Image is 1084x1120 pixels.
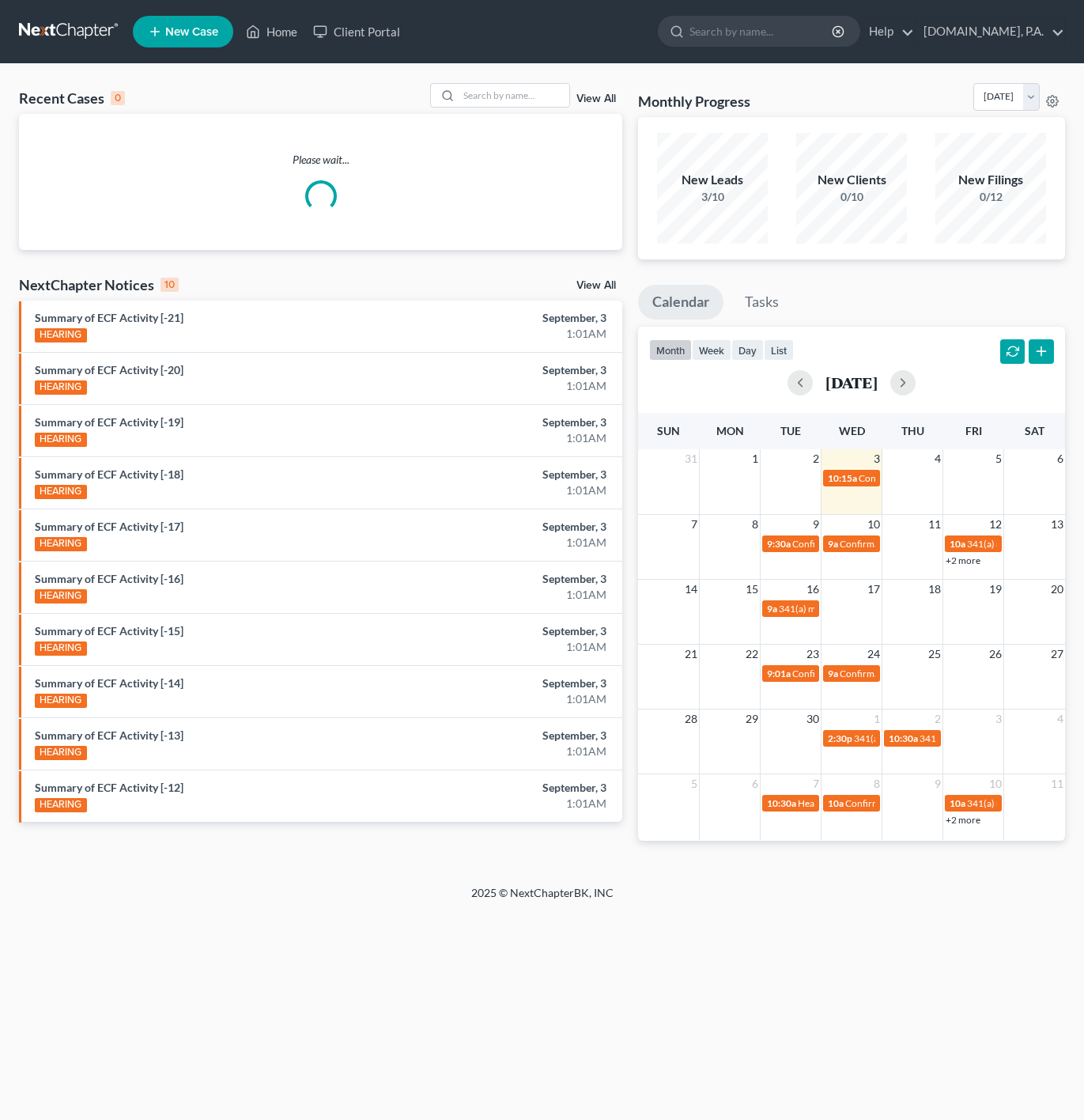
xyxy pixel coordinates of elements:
a: Summary of ECF Activity [-12] [35,781,183,794]
span: 341(a) meeting [854,732,916,744]
div: September, 3 [427,780,607,796]
a: View All [576,280,616,291]
span: 13 [1049,515,1065,534]
div: 1:01AM [427,326,607,342]
span: Tue [780,424,801,437]
a: +2 more [946,554,980,566]
a: Help [861,17,914,46]
span: Hearing [798,797,831,809]
span: 2 [933,709,942,728]
span: 1 [872,709,882,728]
div: 1:01AM [427,378,607,394]
div: HEARING [35,485,87,499]
span: 9a [828,538,838,550]
div: 1:01AM [427,796,607,812]
a: Home [238,17,305,46]
span: Confirmation hearing [840,668,929,679]
div: New Filings [935,171,1046,189]
span: 20 [1049,580,1065,599]
span: Mon [716,424,744,437]
div: Recent Cases [19,89,125,108]
span: 10:30a [767,797,796,809]
span: 27 [1049,645,1065,664]
span: 5 [994,449,1003,468]
span: 10 [866,515,882,534]
a: Summary of ECF Activity [-19] [35,415,183,429]
span: 3 [994,709,1003,728]
div: 0/12 [935,189,1046,205]
span: 9 [933,774,942,793]
div: 1:01AM [427,535,607,551]
span: 3 [872,449,882,468]
span: 2 [811,449,821,468]
span: 10a [950,538,965,550]
span: 15 [744,580,760,599]
span: 10 [988,774,1003,793]
span: Thu [901,424,924,437]
span: 9a [828,668,838,679]
div: HEARING [35,537,87,551]
div: HEARING [35,746,87,760]
div: HEARING [35,328,87,342]
div: 1:01AM [427,430,607,446]
div: New Clients [796,171,907,189]
div: 3/10 [657,189,768,205]
a: View All [576,93,616,104]
span: 17 [866,580,882,599]
div: September, 3 [427,310,607,326]
span: 28 [683,709,699,728]
span: 341(a) meeting [967,538,1029,550]
span: 341(a) meeting [779,603,841,615]
div: 2025 © NextChapterBK, INC [92,885,993,914]
a: Calendar [638,285,723,320]
div: 1:01AM [427,744,607,759]
span: Confirmation hearing [859,472,948,484]
div: 1:01AM [427,639,607,655]
span: Sat [1025,424,1044,437]
span: 9a [767,603,777,615]
span: 341(a) meeting [967,797,1029,809]
div: September, 3 [427,519,607,535]
a: [DOMAIN_NAME], P.A. [916,17,1064,46]
span: 24 [866,645,882,664]
span: 1 [750,449,760,468]
div: 1:01AM [427,691,607,707]
span: 10a [950,797,965,809]
div: 0 [111,91,125,105]
input: Search by name... [689,17,834,46]
div: September, 3 [427,675,607,691]
span: 14 [683,580,699,599]
span: 10:15a [828,472,857,484]
div: September, 3 [427,362,607,378]
a: Summary of ECF Activity [-14] [35,676,183,690]
span: Confirmation hearing [840,538,929,550]
h2: [DATE] [825,374,878,391]
a: Summary of ECF Activity [-13] [35,728,183,742]
span: 9:30a [767,538,791,550]
span: 8 [750,515,760,534]
div: HEARING [35,694,87,708]
span: Fri [965,424,982,437]
span: 31 [683,449,699,468]
span: 4 [933,449,942,468]
a: Summary of ECF Activity [-16] [35,572,183,585]
span: 11 [927,515,942,534]
a: Summary of ECF Activity [-21] [35,311,183,324]
div: NextChapter Notices [19,275,179,294]
span: 23 [805,645,821,664]
button: day [731,339,764,361]
span: 29 [744,709,760,728]
a: +2 more [946,814,980,826]
span: Confirmation hearing [792,538,882,550]
span: 4 [1056,709,1065,728]
span: 10a [828,797,844,809]
div: September, 3 [427,728,607,744]
span: 16 [805,580,821,599]
span: 7 [689,515,699,534]
div: HEARING [35,589,87,604]
div: HEARING [35,380,87,395]
a: Tasks [731,285,793,320]
span: 9 [811,515,821,534]
a: Client Portal [305,17,408,46]
span: 12 [988,515,1003,534]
